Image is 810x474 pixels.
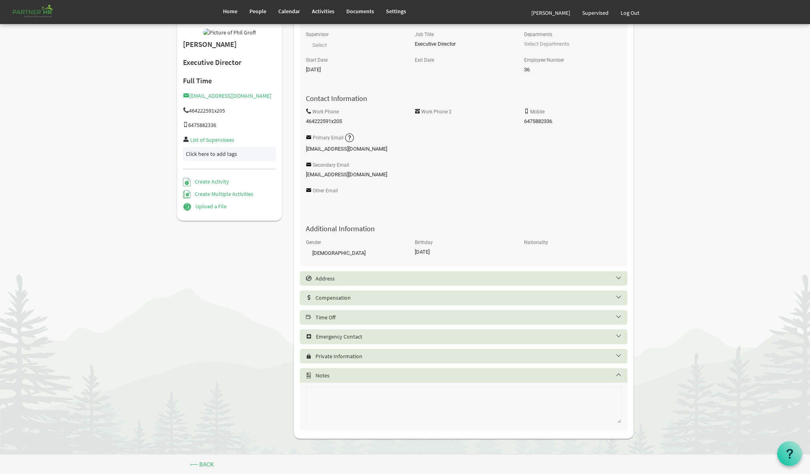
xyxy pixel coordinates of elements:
[300,95,627,103] h4: Contact Information
[223,8,237,15] span: Home
[306,353,312,359] span: Select
[306,334,312,339] span: Select
[183,203,227,210] a: Upload a File
[306,353,633,359] h5: Private Information
[576,2,615,24] a: Supervised
[313,188,338,194] label: Other Email
[386,8,406,15] span: Settings
[278,8,300,15] span: Calendar
[186,150,273,158] div: Click here to add tags
[306,240,321,245] label: Gender
[183,178,191,186] img: Create Activity
[415,240,433,245] label: Birthday
[312,109,339,115] label: Work Phone
[306,314,633,321] h5: Time Off
[183,203,191,211] img: Upload a File
[306,333,633,340] h5: Emergency Contact
[524,32,552,37] label: Departments
[183,40,276,49] h2: [PERSON_NAME]
[525,2,576,24] a: [PERSON_NAME]
[415,58,434,63] label: Exit Date
[306,294,633,301] h5: Compensation
[312,8,334,15] span: Activities
[203,28,256,36] img: Picture of Phil Groff
[183,58,276,67] h2: Executive Director
[421,109,452,115] label: Work Phone 2
[582,9,609,16] span: Supervised
[306,315,312,320] span: Select
[183,77,276,85] h4: Full Time
[306,58,328,63] label: Start Date
[249,8,266,15] span: People
[615,2,645,24] a: Log Out
[415,32,434,37] label: Job Title
[346,8,374,15] span: Documents
[306,295,312,301] span: Select
[306,373,312,378] span: Select
[313,135,344,141] label: Primary Email
[345,133,355,143] img: question-sm.png
[306,32,329,37] label: Supervisor
[306,275,633,282] h5: Address
[524,58,564,63] label: Employee Number
[524,240,548,245] label: Nationality
[300,225,627,233] h4: Additional Information
[183,190,191,199] img: Create Multiple Activities
[183,92,271,99] a: [EMAIL_ADDRESS][DOMAIN_NAME]
[190,136,234,143] a: List of Supervisees
[183,122,276,128] h5: 6475882336
[183,107,276,114] h5: 464222591x205
[306,276,312,281] span: Select
[530,109,545,115] label: Mobile
[306,372,633,379] h5: Notes
[183,178,229,185] a: Create Activity
[313,163,349,168] label: Secondary Email
[183,190,254,198] a: Create Multiple Activities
